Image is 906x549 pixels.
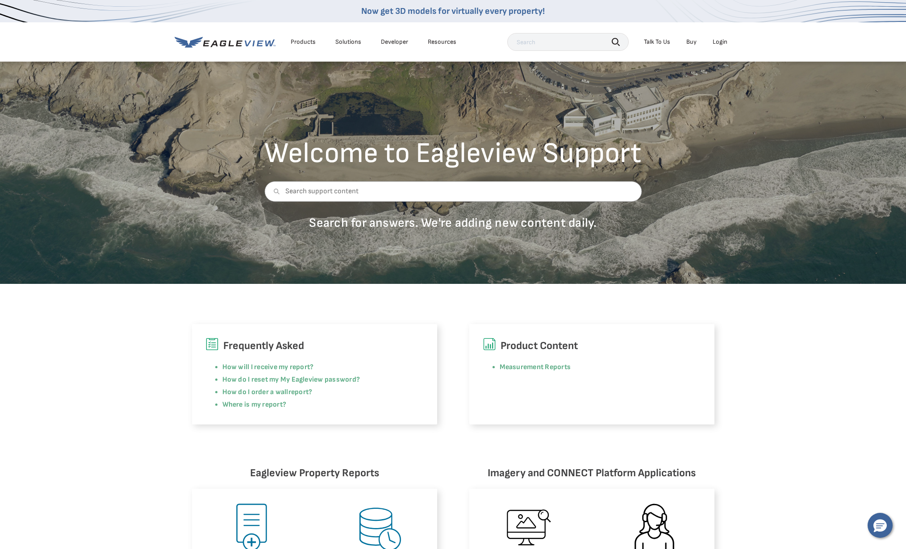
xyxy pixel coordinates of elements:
a: How will I receive my report? [222,363,314,371]
a: Now get 3D models for virtually every property! [361,6,545,17]
input: Search [507,33,629,51]
a: How do I order a wall [222,388,288,396]
div: Talk To Us [644,38,670,46]
h6: Frequently Asked [205,337,424,354]
a: Measurement Reports [500,363,571,371]
div: Solutions [335,38,361,46]
h6: Eagleview Property Reports [192,465,437,482]
p: Search for answers. We're adding new content daily. [264,215,642,231]
div: Login [713,38,727,46]
input: Search support content [264,181,642,202]
div: Resources [428,38,456,46]
a: ? [309,388,312,396]
a: Developer [381,38,408,46]
a: Buy [686,38,697,46]
button: Hello, have a question? Let’s chat. [868,513,893,538]
h2: Welcome to Eagleview Support [264,139,642,168]
a: report [288,388,309,396]
div: Products [291,38,316,46]
a: How do I reset my My Eagleview password? [222,375,360,384]
h6: Product Content [483,337,701,354]
h6: Imagery and CONNECT Platform Applications [469,465,714,482]
a: Where is my report? [222,400,287,409]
